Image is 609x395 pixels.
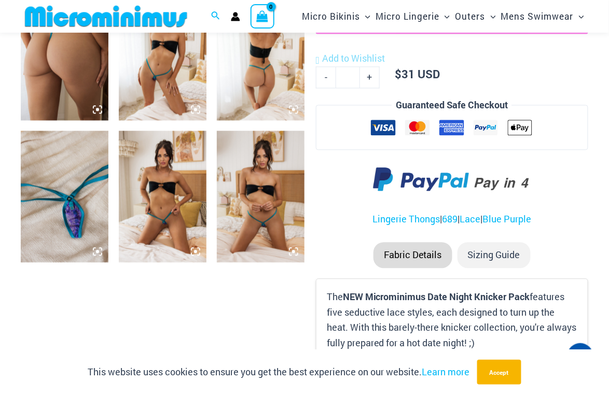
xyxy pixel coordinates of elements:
img: Georgia PurpleAqua 689 Micro Thong [21,131,108,262]
a: Blue [482,213,502,225]
a: Micro BikinisMenu ToggleMenu Toggle [299,3,373,30]
nav: Site Navigation [298,2,588,31]
input: Product quantity [336,66,360,88]
a: View Shopping Cart, empty [251,4,274,28]
b: NEW Microminimus Date Night Knicker Pack [343,290,530,303]
a: Lace [460,213,480,225]
span: Mens Swimwear [501,3,574,30]
bdi: 31 USD [395,66,440,81]
img: Georgia PurpleAqua 689 Micro Thong [217,131,304,262]
img: Georgia PurpleAqua 689 Micro Thong [119,131,206,262]
a: Learn more [422,365,469,378]
p: The features five seductive lace styles, each designed to turn up the heat. With this barely-ther... [327,289,577,351]
span: Menu Toggle [360,3,370,30]
span: Micro Lingerie [376,3,439,30]
p: This website uses cookies to ensure you get the best experience on our website. [88,364,469,380]
a: Add to Wishlist [316,51,385,66]
li: Sizing Guide [458,242,531,268]
li: Fabric Details [373,242,452,268]
span: Menu Toggle [439,3,450,30]
a: Purple [504,213,531,225]
a: Account icon link [231,12,240,21]
span: Menu Toggle [486,3,496,30]
a: Lingerie Thongs [372,213,440,225]
span: Add to Wishlist [322,52,385,64]
span: $ [395,66,402,81]
a: 689 [442,213,458,225]
img: MM SHOP LOGO FLAT [21,5,191,28]
span: Menu Toggle [574,3,584,30]
span: Micro Bikinis [302,3,360,30]
a: Mens SwimwearMenu ToggleMenu Toggle [499,3,587,30]
legend: Guaranteed Safe Checkout [392,97,512,113]
span: Outers [455,3,486,30]
a: OutersMenu ToggleMenu Toggle [453,3,499,30]
p: | | | [316,211,588,227]
a: - [316,66,336,88]
button: Accept [477,360,521,385]
a: + [360,66,380,88]
a: Micro LingerieMenu ToggleMenu Toggle [373,3,452,30]
a: Search icon link [211,10,220,23]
